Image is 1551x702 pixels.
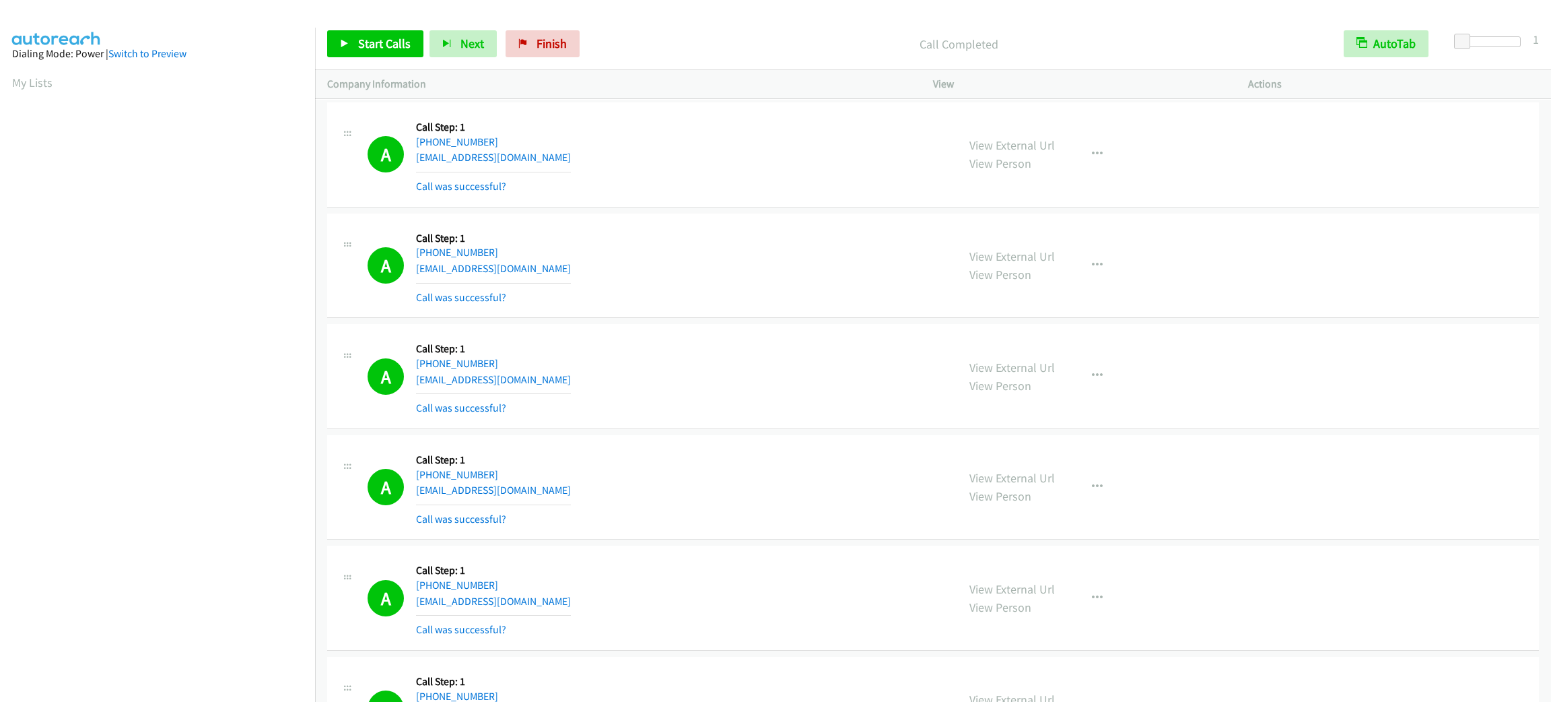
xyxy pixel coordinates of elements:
h5: Call Step: 1 [416,232,571,245]
a: View Person [969,156,1031,171]
h5: Call Step: 1 [416,453,571,467]
a: [PHONE_NUMBER] [416,246,498,259]
span: Next [460,36,484,51]
p: Company Information [327,76,909,92]
a: View Person [969,267,1031,282]
a: [PHONE_NUMBER] [416,579,498,592]
a: View External Url [969,249,1055,264]
a: [EMAIL_ADDRESS][DOMAIN_NAME] [416,595,571,608]
a: [EMAIL_ADDRESS][DOMAIN_NAME] [416,484,571,497]
a: View Person [969,488,1031,504]
h1: A [368,247,404,284]
h5: Call Step: 1 [416,342,571,356]
h5: Call Step: 1 [416,121,571,134]
a: View External Url [969,360,1055,375]
a: Switch to Preview [108,47,186,60]
h1: A [368,469,404,505]
a: Call was successful? [416,623,506,636]
a: [PHONE_NUMBER] [416,135,498,148]
a: Call was successful? [416,513,506,525]
a: My Lists [12,75,53,90]
button: AutoTab [1344,30,1428,57]
a: [EMAIL_ADDRESS][DOMAIN_NAME] [416,151,571,164]
a: Call was successful? [416,402,506,414]
a: View External Url [969,137,1055,153]
a: [PHONE_NUMBER] [416,357,498,370]
p: Call Completed [598,35,1319,53]
a: View Person [969,378,1031,393]
h5: Call Step: 1 [416,564,571,577]
a: View Person [969,600,1031,615]
p: Actions [1248,76,1539,92]
a: [EMAIL_ADDRESS][DOMAIN_NAME] [416,262,571,275]
a: [EMAIL_ADDRESS][DOMAIN_NAME] [416,373,571,386]
button: Next [429,30,497,57]
h1: A [368,358,404,395]
a: [PHONE_NUMBER] [416,468,498,481]
span: Finish [537,36,567,51]
div: Dialing Mode: Power | [12,46,303,62]
a: Finish [506,30,580,57]
a: Start Calls [327,30,423,57]
div: 1 [1533,30,1539,49]
span: Start Calls [358,36,411,51]
a: View External Url [969,581,1055,597]
iframe: Resource Center [1512,297,1551,404]
a: View External Url [969,470,1055,486]
h1: A [368,580,404,616]
a: Call was successful? [416,180,506,193]
a: Call was successful? [416,291,506,304]
h5: Call Step: 1 [416,675,571,689]
h1: A [368,136,404,172]
p: View [933,76,1224,92]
